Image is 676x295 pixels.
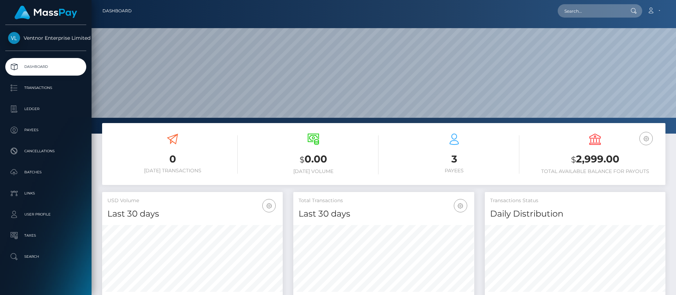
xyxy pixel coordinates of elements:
a: Ledger [5,100,86,118]
h3: 0 [107,152,238,166]
input: Search... [558,4,624,18]
h3: 2,999.00 [530,152,660,167]
a: Dashboard [5,58,86,76]
h6: [DATE] Transactions [107,168,238,174]
p: Taxes [8,230,83,241]
span: Ventnor Enterprise Limited [5,35,86,41]
p: Transactions [8,83,83,93]
p: Batches [8,167,83,178]
a: Cancellations [5,142,86,160]
a: Transactions [5,79,86,97]
p: Dashboard [8,62,83,72]
img: Ventnor Enterprise Limited [8,32,20,44]
p: Search [8,251,83,262]
a: Links [5,185,86,202]
a: Search [5,248,86,265]
h4: Last 30 days [299,208,469,220]
a: Batches [5,163,86,181]
p: Payees [8,125,83,135]
a: Payees [5,121,86,139]
p: User Profile [8,209,83,220]
small: $ [300,155,305,165]
h4: Last 30 days [107,208,277,220]
h3: 3 [389,152,519,166]
p: Cancellations [8,146,83,156]
h3: 0.00 [248,152,378,167]
h6: Payees [389,168,519,174]
h5: Total Transactions [299,197,469,204]
h4: Daily Distribution [490,208,660,220]
h5: Transactions Status [490,197,660,204]
h6: Total Available Balance for Payouts [530,168,660,174]
small: $ [571,155,576,165]
p: Ledger [8,104,83,114]
a: Dashboard [102,4,132,18]
h6: [DATE] Volume [248,168,378,174]
a: User Profile [5,206,86,223]
img: MassPay Logo [14,6,77,19]
a: Taxes [5,227,86,244]
p: Links [8,188,83,199]
h5: USD Volume [107,197,277,204]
